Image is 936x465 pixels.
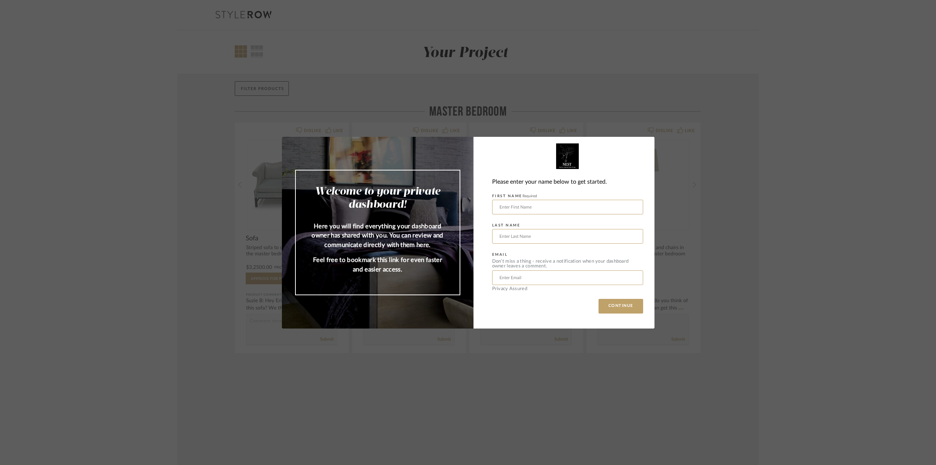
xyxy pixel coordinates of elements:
h2: Welcome to your private dashboard! [310,185,445,211]
input: Enter Last Name [492,229,643,244]
label: EMAIL [492,252,508,257]
input: Enter Email [492,270,643,285]
p: Feel free to bookmark this link for even faster and easier access. [310,255,445,274]
input: Enter First Name [492,200,643,214]
label: FIRST NAME [492,194,537,198]
div: Please enter your name below to get started. [492,177,643,187]
label: LAST NAME [492,223,521,228]
button: CONTINUE [599,299,643,314]
div: Don’t miss a thing - receive a notification when your dashboard owner leaves a comment. [492,259,643,269]
span: Required [522,194,537,198]
div: Privacy Assured [492,286,643,291]
p: Here you will find everything your dashboard owner has shared with you. You can review and commun... [310,222,445,250]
